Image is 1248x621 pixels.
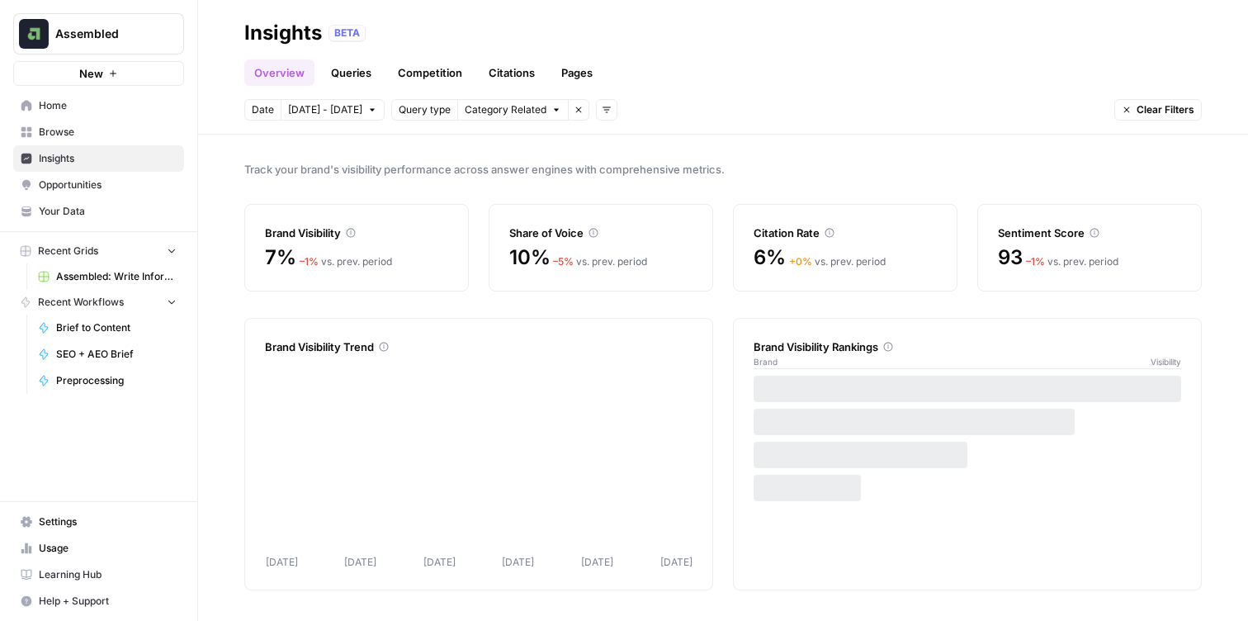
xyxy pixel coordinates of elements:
span: Assembled [55,26,155,42]
a: Overview [244,59,314,86]
button: Recent Workflows [13,290,184,315]
img: Assembled Logo [19,19,49,49]
span: Visibility [1151,355,1181,368]
a: Brief to Content [31,315,184,341]
a: Browse [13,119,184,145]
span: Assembled: Write Informational Article [56,269,177,284]
span: [DATE] - [DATE] [288,102,362,117]
span: Opportunities [39,178,177,192]
span: Your Data [39,204,177,219]
button: New [13,61,184,86]
a: Settings [13,509,184,535]
div: vs. prev. period [1026,254,1118,269]
span: – 5 % [553,255,574,268]
span: 6% [754,244,786,271]
button: [DATE] - [DATE] [281,99,385,121]
span: – 1 % [1026,255,1045,268]
a: Assembled: Write Informational Article [31,263,184,290]
a: Competition [388,59,472,86]
span: Insights [39,151,177,166]
span: SEO + AEO Brief [56,347,177,362]
tspan: [DATE] [266,556,298,568]
a: Home [13,92,184,119]
tspan: [DATE] [581,556,613,568]
a: Preprocessing [31,367,184,394]
span: Help + Support [39,594,177,609]
a: Usage [13,535,184,562]
a: Insights [13,145,184,172]
div: vs. prev. period [789,254,886,269]
div: Brand Visibility Trend [265,339,693,355]
span: Preprocessing [56,373,177,388]
span: 93 [998,244,1023,271]
a: Opportunities [13,172,184,198]
div: Brand Visibility [265,225,448,241]
button: Help + Support [13,588,184,614]
span: Date [252,102,274,117]
tspan: [DATE] [344,556,376,568]
span: Recent Grids [38,244,98,258]
button: Recent Grids [13,239,184,263]
a: Your Data [13,198,184,225]
span: Brand [754,355,778,368]
span: Recent Workflows [38,295,124,310]
span: New [79,65,103,82]
span: 10% [509,244,550,271]
span: Learning Hub [39,567,177,582]
a: Learning Hub [13,562,184,588]
span: Query type [399,102,451,117]
a: Pages [551,59,603,86]
div: Sentiment Score [998,225,1181,241]
span: + 0 % [789,255,812,268]
span: Brief to Content [56,320,177,335]
div: vs. prev. period [300,254,392,269]
div: Citation Rate [754,225,937,241]
div: BETA [329,25,366,41]
a: Citations [479,59,545,86]
div: Insights [244,20,322,46]
tspan: [DATE] [423,556,456,568]
span: 7% [265,244,296,271]
span: Home [39,98,177,113]
tspan: [DATE] [660,556,693,568]
button: Category Related [457,99,568,121]
span: Category Related [465,102,546,117]
div: Brand Visibility Rankings [754,339,1181,355]
a: Queries [321,59,381,86]
span: Settings [39,514,177,529]
span: Browse [39,125,177,140]
div: Share of Voice [509,225,693,241]
span: Usage [39,541,177,556]
tspan: [DATE] [502,556,534,568]
button: Clear Filters [1114,99,1202,121]
span: Clear Filters [1137,102,1194,117]
button: Workspace: Assembled [13,13,184,55]
span: Track your brand's visibility performance across answer engines with comprehensive metrics. [244,161,1202,178]
div: vs. prev. period [553,254,647,269]
span: – 1 % [300,255,319,268]
a: SEO + AEO Brief [31,341,184,367]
